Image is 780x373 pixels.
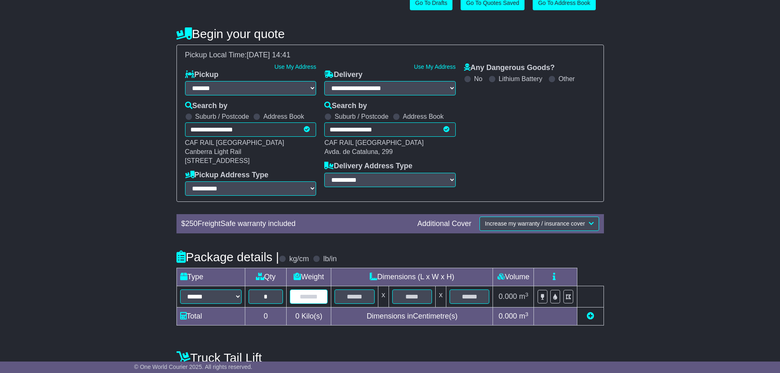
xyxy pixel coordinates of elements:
[247,51,291,59] span: [DATE] 14:41
[413,219,475,228] div: Additional Cover
[474,75,482,83] label: No
[263,113,304,120] label: Address Book
[185,157,250,164] span: [STREET_ADDRESS]
[177,219,414,228] div: $ FreightSafe warranty included
[185,219,198,228] span: 250
[403,113,444,120] label: Address Book
[287,268,331,286] td: Weight
[331,307,493,326] td: Dimensions in Centimetre(s)
[479,217,599,231] button: Increase my warranty / insurance cover
[499,292,517,301] span: 0.000
[274,63,316,70] a: Use My Address
[493,268,534,286] td: Volume
[414,63,456,70] a: Use My Address
[185,148,242,155] span: Canberra Light Rail
[378,286,389,307] td: x
[134,364,253,370] span: © One World Courier 2025. All rights reserved.
[245,268,287,286] td: Qty
[295,312,299,320] span: 0
[335,113,389,120] label: Suburb / Postcode
[331,268,493,286] td: Dimensions (L x W x H)
[324,148,393,155] span: Avda. de Cataluna, 299
[519,312,529,320] span: m
[176,307,245,326] td: Total
[176,250,279,264] h4: Package details |
[324,70,362,79] label: Delivery
[324,162,412,171] label: Delivery Address Type
[289,255,309,264] label: kg/cm
[324,102,367,111] label: Search by
[485,220,585,227] span: Increase my warranty / insurance cover
[176,27,604,41] h4: Begin your quote
[324,139,423,146] span: CAF RAIL [GEOGRAPHIC_DATA]
[176,351,604,364] h4: Truck Tail Lift
[181,51,599,60] div: Pickup Local Time:
[464,63,555,72] label: Any Dangerous Goods?
[176,268,245,286] td: Type
[245,307,287,326] td: 0
[287,307,331,326] td: Kilo(s)
[519,292,529,301] span: m
[185,70,219,79] label: Pickup
[323,255,337,264] label: lb/in
[499,312,517,320] span: 0.000
[499,75,543,83] label: Lithium Battery
[185,102,228,111] label: Search by
[525,292,529,298] sup: 3
[195,113,249,120] label: Suburb / Postcode
[525,311,529,317] sup: 3
[436,286,446,307] td: x
[185,139,284,146] span: CAF RAIL [GEOGRAPHIC_DATA]
[587,312,594,320] a: Add new item
[558,75,575,83] label: Other
[185,171,269,180] label: Pickup Address Type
